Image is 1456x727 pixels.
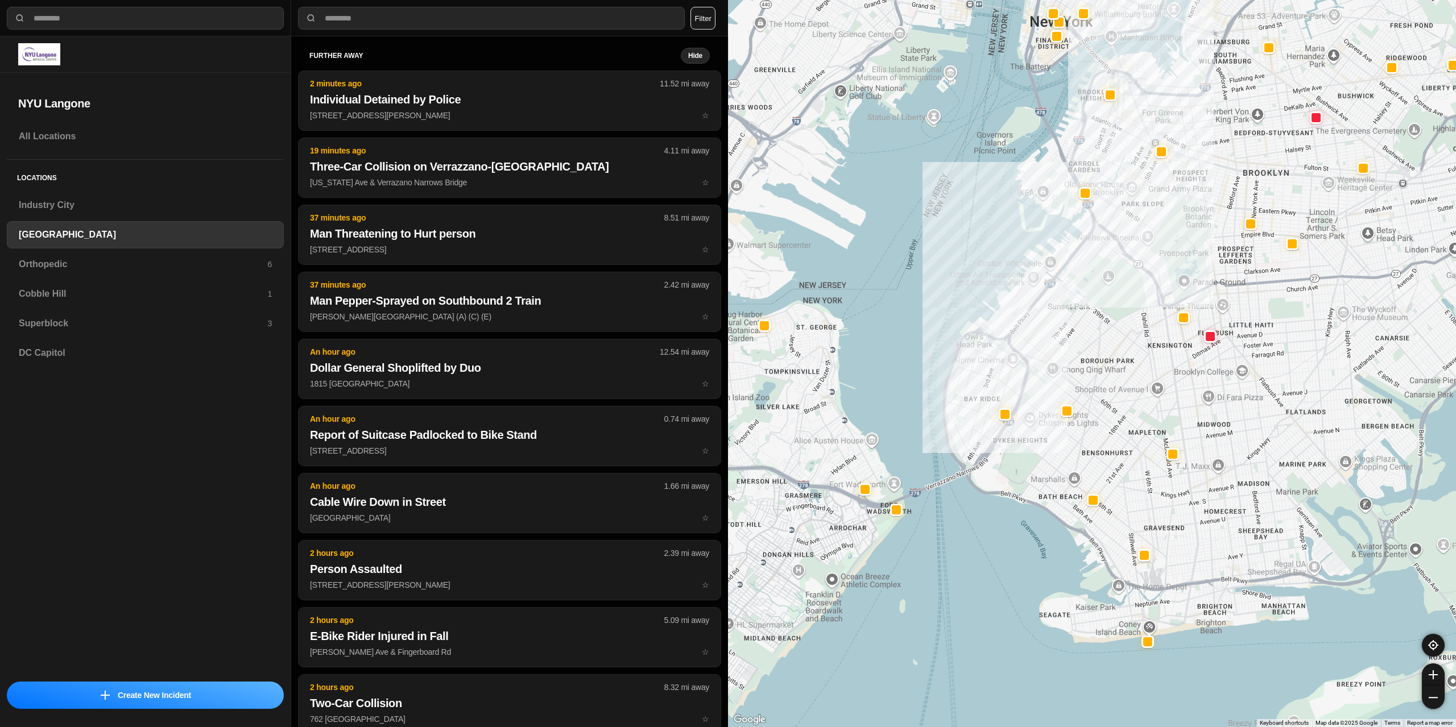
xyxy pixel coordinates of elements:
p: 37 minutes ago [310,212,664,223]
span: star [702,111,709,120]
p: 2 hours ago [310,682,664,693]
button: Keyboard shortcuts [1260,719,1309,727]
p: 1.66 mi away [664,480,709,492]
p: [PERSON_NAME] Ave & Fingerboard Rd [310,646,709,658]
p: Create New Incident [118,689,191,701]
p: 11.52 mi away [660,78,709,89]
p: [STREET_ADDRESS] [310,244,709,255]
a: Industry City [7,192,284,219]
h2: Individual Detained by Police [310,92,709,107]
button: 2 hours ago5.09 mi awayE-Bike Rider Injured in Fall[PERSON_NAME] Ave & Fingerboard Rdstar [298,607,721,667]
button: 37 minutes ago2.42 mi awayMan Pepper-Sprayed on Southbound 2 Train[PERSON_NAME][GEOGRAPHIC_DATA] ... [298,272,721,332]
h2: E-Bike Rider Injured in Fall [310,628,709,644]
span: star [702,178,709,187]
h3: Cobble Hill [19,287,267,301]
button: zoom-in [1422,663,1445,686]
h2: Man Threatening to Hurt person [310,226,709,242]
h5: Locations [7,160,284,192]
small: Hide [688,51,702,60]
span: star [702,446,709,455]
p: 5.09 mi away [664,614,709,626]
button: An hour ago0.74 mi awayReport of Suitcase Padlocked to Bike Stand[STREET_ADDRESS]star [298,406,721,466]
a: 37 minutes ago2.42 mi awayMan Pepper-Sprayed on Southbound 2 Train[PERSON_NAME][GEOGRAPHIC_DATA] ... [298,311,721,321]
p: 1815 [GEOGRAPHIC_DATA] [310,378,709,389]
p: An hour ago [310,346,660,358]
p: 0.74 mi away [664,413,709,425]
a: [GEOGRAPHIC_DATA] [7,221,284,248]
p: 1 [267,288,272,300]
img: zoom-in [1429,670,1438,679]
span: Map data ©2025 Google [1316,720,1378,726]
p: 12.54 mi away [660,346,709,358]
p: 6 [267,259,272,270]
a: 2 minutes ago11.52 mi awayIndividual Detained by Police[STREET_ADDRESS][PERSON_NAME]star [298,110,721,120]
a: Terms (opens in new tab) [1384,720,1400,726]
button: An hour ago1.66 mi awayCable Wire Down in Street[GEOGRAPHIC_DATA]star [298,473,721,533]
img: recenter [1428,640,1438,650]
span: star [702,245,709,254]
p: 762 [GEOGRAPHIC_DATA] [310,713,709,725]
p: 2 hours ago [310,547,664,559]
a: 19 minutes ago4.11 mi awayThree-Car Collision on Verrazzano-[GEOGRAPHIC_DATA][US_STATE] Ave & Ver... [298,177,721,187]
a: An hour ago0.74 mi awayReport of Suitcase Padlocked to Bike Stand[STREET_ADDRESS]star [298,446,721,455]
h2: Cable Wire Down in Street [310,494,709,510]
img: logo [18,43,60,65]
h3: Industry City [19,198,272,212]
button: 2 minutes ago11.52 mi awayIndividual Detained by Police[STREET_ADDRESS][PERSON_NAME]star [298,70,721,131]
a: Open this area in Google Maps (opens a new window) [731,712,768,727]
h3: All Locations [19,130,272,143]
h3: DC Capitol [19,346,272,360]
p: An hour ago [310,480,664,492]
h2: Two-Car Collision [310,695,709,711]
p: 4.11 mi away [664,145,709,156]
p: 2 hours ago [310,614,664,626]
button: iconCreate New Incident [7,682,284,709]
h3: [GEOGRAPHIC_DATA] [19,228,272,242]
span: star [702,379,709,388]
a: Superblock3 [7,310,284,337]
a: DC Capitol [7,339,284,367]
a: 37 minutes ago8.51 mi awayMan Threatening to Hurt person[STREET_ADDRESS]star [298,244,721,254]
p: 8.51 mi away [664,212,709,223]
button: zoom-out [1422,686,1445,709]
p: 19 minutes ago [310,145,664,156]
a: Orthopedic6 [7,251,284,278]
a: 2 hours ago8.32 mi awayTwo-Car Collision762 [GEOGRAPHIC_DATA]star [298,714,721,724]
p: [STREET_ADDRESS][PERSON_NAME] [310,110,709,121]
span: star [702,513,709,522]
h3: Orthopedic [19,257,267,271]
h2: Man Pepper-Sprayed on Southbound 2 Train [310,293,709,309]
span: star [702,312,709,321]
button: 2 hours ago2.39 mi awayPerson Assaulted[STREET_ADDRESS][PERSON_NAME]star [298,540,721,600]
p: [US_STATE] Ave & Verrazano Narrows Bridge [310,177,709,188]
a: An hour ago12.54 mi awayDollar General Shoplifted by Duo1815 [GEOGRAPHIC_DATA]star [298,379,721,388]
h3: Superblock [19,317,267,330]
p: An hour ago [310,413,664,425]
button: recenter [1422,634,1445,657]
a: Cobble Hill1 [7,280,284,308]
p: [PERSON_NAME][GEOGRAPHIC_DATA] (A) (C) (E) [310,311,709,322]
a: 2 hours ago2.39 mi awayPerson Assaulted[STREET_ADDRESS][PERSON_NAME]star [298,580,721,589]
p: [STREET_ADDRESS] [310,445,709,456]
h2: Dollar General Shoplifted by Duo [310,360,709,376]
a: 2 hours ago5.09 mi awayE-Bike Rider Injured in Fall[PERSON_NAME] Ave & Fingerboard Rdstar [298,647,721,657]
h2: Person Assaulted [310,561,709,577]
p: 8.32 mi away [664,682,709,693]
span: star [702,580,709,589]
a: All Locations [7,123,284,150]
button: 37 minutes ago8.51 mi awayMan Threatening to Hurt person[STREET_ADDRESS]star [298,205,721,265]
button: 19 minutes ago4.11 mi awayThree-Car Collision on Verrazzano-[GEOGRAPHIC_DATA][US_STATE] Ave & Ver... [298,138,721,198]
button: Hide [681,48,710,64]
a: An hour ago1.66 mi awayCable Wire Down in Street[GEOGRAPHIC_DATA]star [298,513,721,522]
p: 37 minutes ago [310,279,664,290]
button: An hour ago12.54 mi awayDollar General Shoplifted by Duo1815 [GEOGRAPHIC_DATA]star [298,339,721,399]
img: search [14,13,26,24]
h2: Three-Car Collision on Verrazzano-[GEOGRAPHIC_DATA] [310,159,709,175]
p: 2.39 mi away [664,547,709,559]
p: [STREET_ADDRESS][PERSON_NAME] [310,579,709,591]
a: Report a map error [1407,720,1453,726]
img: Google [731,712,768,727]
img: zoom-out [1429,693,1438,702]
h2: Report of Suitcase Padlocked to Bike Stand [310,427,709,443]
